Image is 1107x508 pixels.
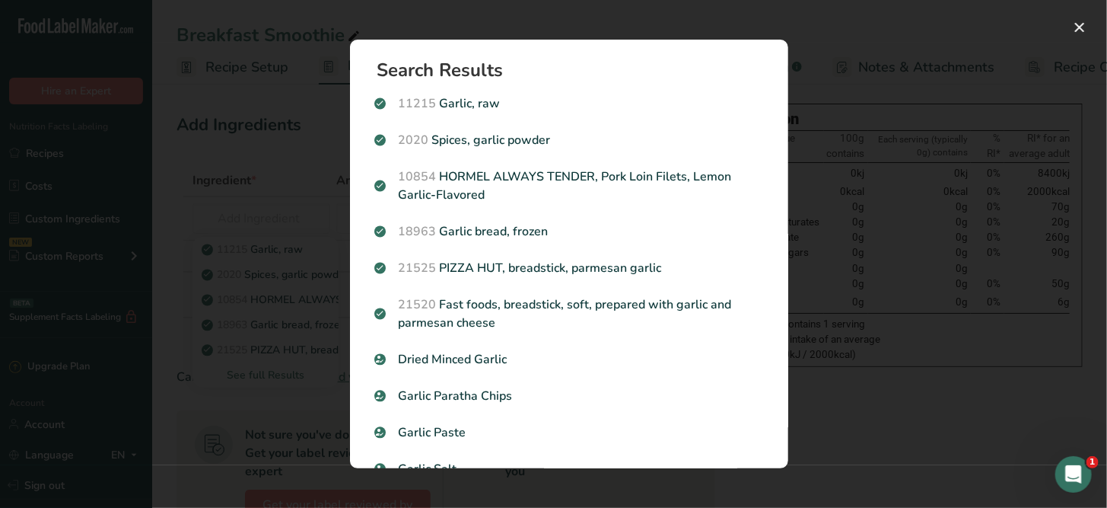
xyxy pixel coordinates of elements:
[1055,456,1092,493] iframe: Intercom live chat
[399,223,437,240] span: 18963
[377,61,773,79] h1: Search Results
[374,296,764,332] p: Fast foods, breadstick, soft, prepared with garlic and parmesan cheese
[399,132,429,149] span: 2020
[1086,456,1099,468] span: 1
[374,168,764,204] p: HORMEL ALWAYS TENDER, Pork Loin Filets, Lemon Garlic-Flavored
[374,259,764,277] p: PIZZA HUT, breadstick, parmesan garlic
[374,423,764,442] p: Garlic Paste
[399,168,437,185] span: 10854
[374,387,764,405] p: Garlic Paratha Chips
[399,260,437,276] span: 21525
[374,94,764,113] p: Garlic, raw
[374,350,764,369] p: Dried Minced Garlic
[374,222,764,241] p: Garlic bread, frozen
[399,296,437,313] span: 21520
[374,460,764,478] p: Garlic Salt
[374,131,764,149] p: Spices, garlic powder
[399,95,437,112] span: 11215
